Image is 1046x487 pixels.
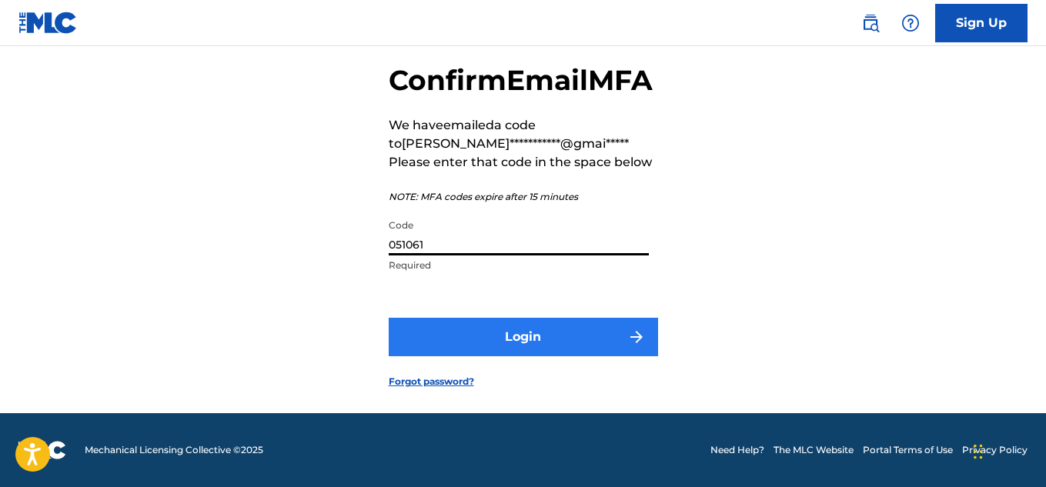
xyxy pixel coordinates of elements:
img: MLC Logo [18,12,78,34]
a: Public Search [855,8,886,38]
span: Mechanical Licensing Collective © 2025 [85,443,263,457]
p: Please enter that code in the space below [389,153,658,172]
a: Portal Terms of Use [863,443,953,457]
img: logo [18,441,66,459]
p: NOTE: MFA codes expire after 15 minutes [389,190,658,204]
a: Forgot password? [389,375,474,389]
a: Sign Up [935,4,1028,42]
img: f7272a7cc735f4ea7f67.svg [627,328,646,346]
a: Need Help? [710,443,764,457]
p: Required [389,259,649,272]
div: Help [895,8,926,38]
iframe: Chat Widget [969,413,1046,487]
a: Privacy Policy [962,443,1028,457]
img: search [861,14,880,32]
div: Drag [974,429,983,475]
img: help [901,14,920,32]
a: The MLC Website [774,443,854,457]
button: Login [389,318,658,356]
h2: Confirm Email MFA [389,63,658,98]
